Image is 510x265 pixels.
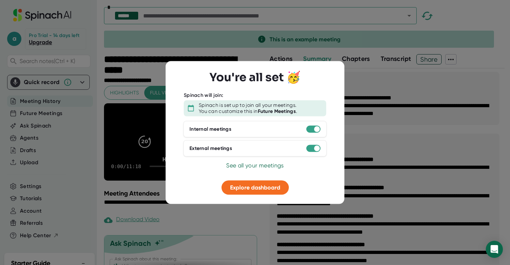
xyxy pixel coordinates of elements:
b: Future Meetings [258,108,296,114]
span: See all your meetings [226,162,283,168]
button: See all your meetings [226,161,283,170]
div: You can customize this in . [199,108,297,115]
button: Explore dashboard [222,180,289,194]
div: Spinach will join: [184,92,223,99]
div: Spinach is set up to join all your meetings. [199,102,296,108]
span: Explore dashboard [230,184,280,191]
div: Internal meetings [189,126,231,132]
div: Open Intercom Messenger [486,241,503,258]
h3: You're all set 🥳 [209,71,301,84]
div: External meetings [189,145,232,152]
